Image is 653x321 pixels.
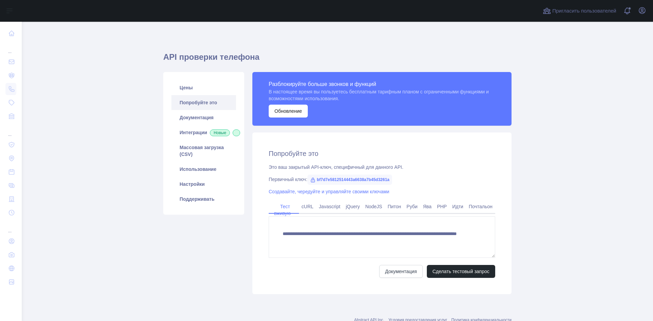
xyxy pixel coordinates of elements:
font: Ява [423,204,432,209]
font: Документация [180,115,214,120]
a: Документация [171,110,236,125]
font: Попробуйте это [269,150,318,157]
a: Массовая загрузка (CSV) [171,140,236,162]
a: ИнтеграцииНовые [171,125,236,140]
font: NodeJS [365,204,382,209]
font: ... [8,49,12,54]
font: Интеграции [180,130,207,135]
font: Питон [388,204,401,209]
button: Пригласить пользователей [541,5,618,16]
a: Настройки [171,177,236,192]
font: ... [8,229,12,233]
font: В настоящее время вы пользуетесь бесплатным тарифным планом с ограниченными функциями и возможнос... [269,89,489,101]
font: Массовая загрузка (CSV) [180,145,224,157]
font: ... [8,132,12,137]
a: Попробуйте это [171,95,236,110]
a: Документация [379,265,422,278]
font: Сделать тестовый запрос [433,269,490,274]
a: Цены [171,80,236,95]
font: Идти [452,204,463,209]
font: bf7d7e5812514443a6638a7b45d3261a [317,177,390,182]
font: Документация [385,269,417,274]
font: Новые [214,130,226,135]
font: Javascript [319,204,340,209]
font: API проверки телефона [163,52,259,61]
font: Поддерживать [180,196,215,202]
font: Разблокируйте больше звонков и функций [269,81,376,87]
font: Настройки [180,181,205,187]
font: PHP [437,204,447,209]
a: Создавайте, чередуйте и управляйте своими ключами [269,189,389,194]
a: Использование [171,162,236,177]
font: Руби [406,204,417,209]
font: Почтальон [469,204,492,209]
font: cURL [302,204,314,209]
font: Попробуйте это [180,100,217,105]
font: jQuery [346,204,360,209]
a: Поддерживать [171,192,236,207]
font: Пригласить пользователей [552,8,616,14]
button: Обновление [269,105,308,118]
font: Обновление [274,108,302,114]
font: Это ваш закрытый API-ключ, специфичный для данного API. [269,164,403,170]
font: Использование [180,166,216,172]
font: Цены [180,85,193,90]
font: Первичный ключ: [269,177,307,182]
font: Тест вживую [274,204,291,216]
button: Сделать тестовый запрос [427,265,496,278]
